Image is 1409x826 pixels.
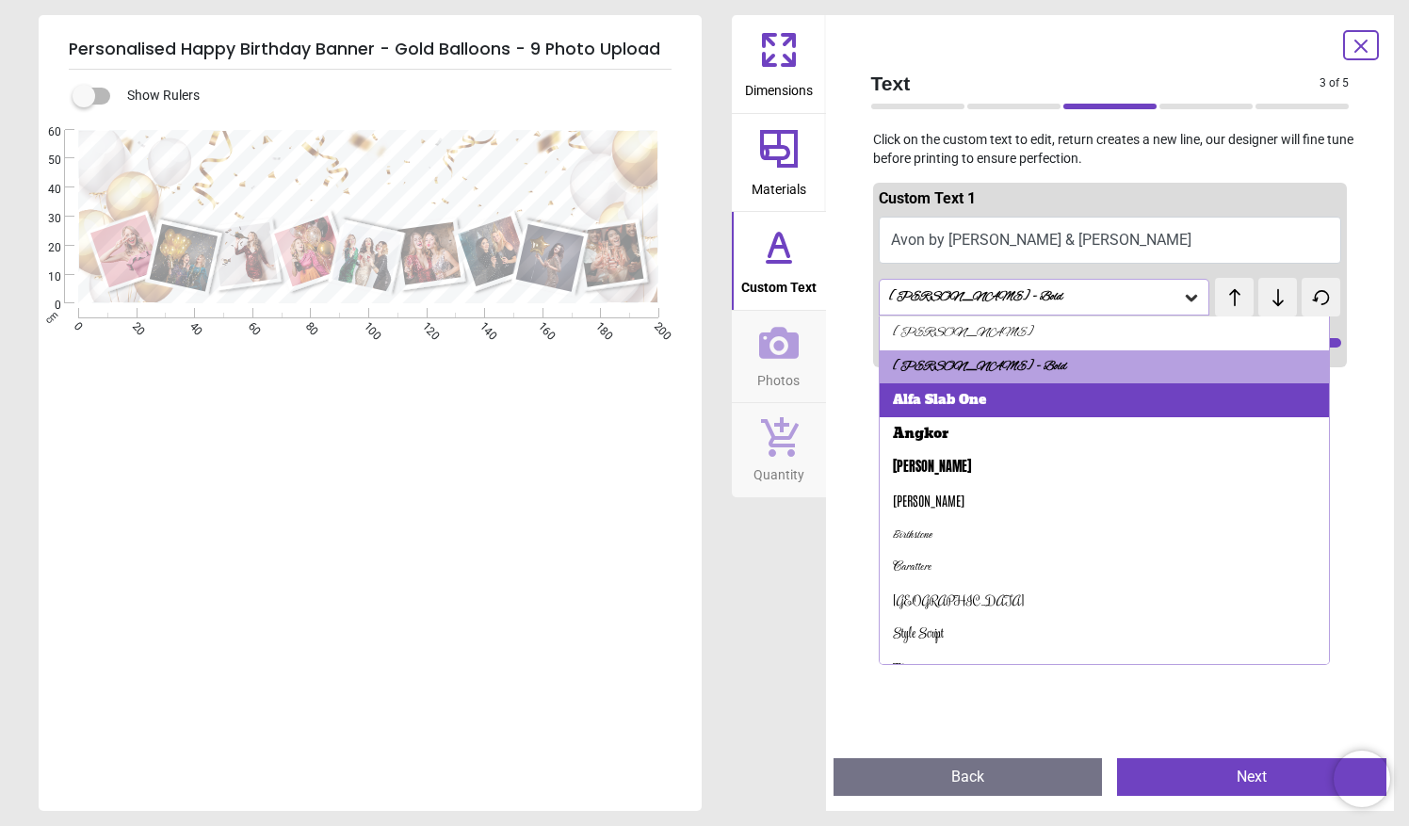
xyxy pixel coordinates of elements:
[732,15,826,113] button: Dimensions
[893,592,1025,611] div: [GEOGRAPHIC_DATA]
[893,458,971,477] div: [PERSON_NAME]
[1117,758,1386,796] button: Next
[25,269,61,285] span: 10
[25,182,61,198] span: 40
[69,30,672,70] h5: Personalised Happy Birthday Banner - Gold Balloons - 9 Photo Upload
[752,171,806,200] span: Materials
[893,559,931,577] div: Carattere
[753,457,804,485] span: Quantity
[25,124,61,140] span: 60
[879,217,1342,264] button: Avon by [PERSON_NAME] & [PERSON_NAME]
[25,298,61,314] span: 0
[741,269,817,298] span: Custom Text
[893,492,964,510] div: [PERSON_NAME]
[893,425,948,444] div: Angkor
[887,289,1183,305] div: [PERSON_NAME] - Bold
[893,526,932,544] div: Birthstone
[25,240,61,256] span: 20
[893,625,944,644] div: Style Script
[757,363,800,391] span: Photos
[732,403,826,497] button: Quantity
[1334,751,1390,807] iframe: Brevo live chat
[732,114,826,212] button: Materials
[84,85,702,107] div: Show Rulers
[893,659,923,678] div: Tinos
[893,324,1034,343] div: [PERSON_NAME]
[25,211,61,227] span: 30
[732,212,826,310] button: Custom Text
[893,391,986,410] div: Alfa Slab One
[745,73,813,101] span: Dimensions
[856,131,1365,168] p: Click on the custom text to edit, return creates a new line, our designer will fine tune before p...
[879,189,976,207] span: Custom Text 1
[871,70,1320,97] span: Text
[893,358,1067,377] div: [PERSON_NAME] - Bold
[1320,75,1349,91] span: 3 of 5
[25,153,61,169] span: 50
[834,758,1103,796] button: Back
[732,311,826,403] button: Photos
